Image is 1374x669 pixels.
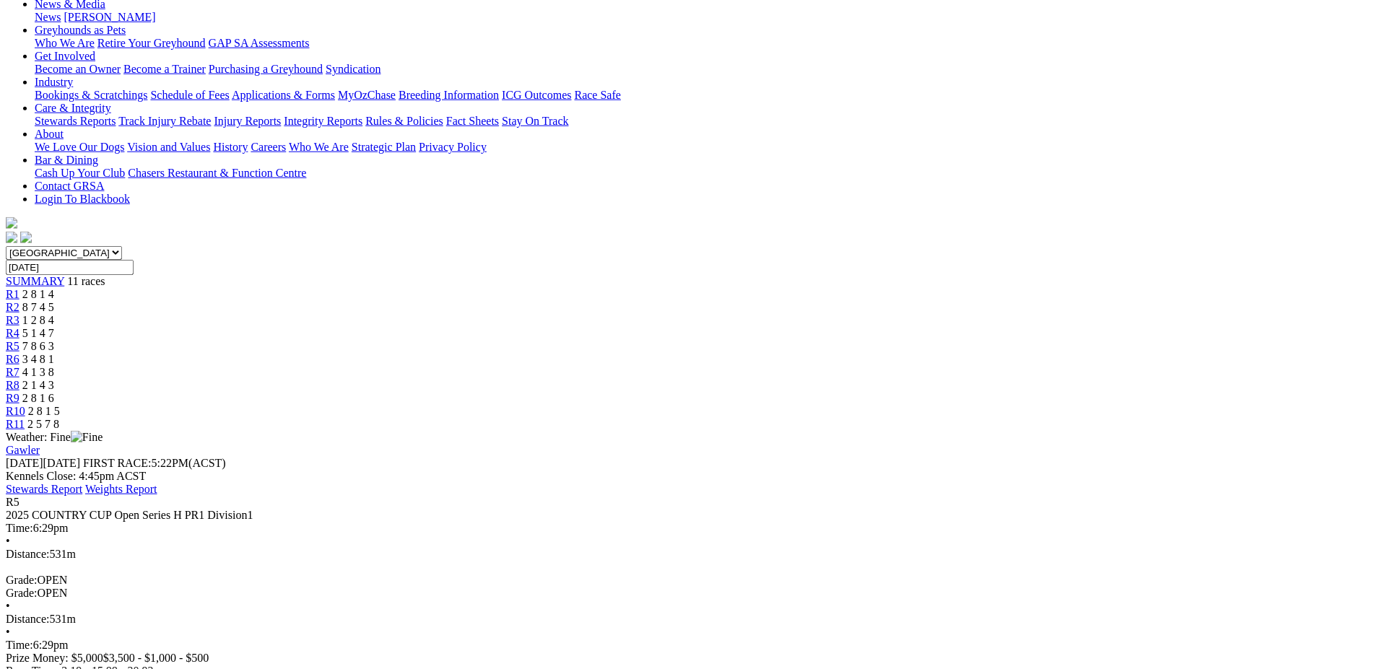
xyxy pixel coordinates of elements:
div: Care & Integrity [35,115,1368,128]
span: Grade: [6,587,38,599]
a: Stewards Reports [35,115,116,127]
a: Integrity Reports [284,115,362,127]
a: [PERSON_NAME] [64,11,155,23]
a: Become an Owner [35,63,121,75]
a: R2 [6,301,19,313]
a: Fact Sheets [446,115,499,127]
a: Injury Reports [214,115,281,127]
a: Become a Trainer [123,63,206,75]
span: • [6,535,10,547]
div: Greyhounds as Pets [35,37,1368,50]
a: Careers [251,141,286,153]
div: OPEN [6,587,1368,600]
span: 2 1 4 3 [22,379,54,391]
a: Gawler [6,444,40,456]
span: 4 1 3 8 [22,366,54,378]
span: 2 8 1 5 [28,405,60,417]
a: R10 [6,405,25,417]
a: Cash Up Your Club [35,167,125,179]
a: Retire Your Greyhound [97,37,206,49]
a: R1 [6,288,19,300]
a: R9 [6,392,19,404]
span: R5 [6,496,19,508]
a: Login To Blackbook [35,193,130,205]
span: 2 8 1 4 [22,288,54,300]
div: 531m [6,613,1368,626]
a: Stay On Track [502,115,568,127]
a: Track Injury Rebate [118,115,211,127]
a: News [35,11,61,23]
a: Vision and Values [127,141,210,153]
a: History [213,141,248,153]
a: R3 [6,314,19,326]
span: Time: [6,522,33,534]
a: Industry [35,76,73,88]
a: Care & Integrity [35,102,111,114]
a: Greyhounds as Pets [35,24,126,36]
a: MyOzChase [338,89,396,101]
a: We Love Our Dogs [35,141,124,153]
a: R4 [6,327,19,339]
div: Get Involved [35,63,1368,76]
img: twitter.svg [20,232,32,243]
span: $3,500 - $1,000 - $500 [103,652,209,664]
a: Who We Are [289,141,349,153]
a: ICG Outcomes [502,89,571,101]
a: R6 [6,353,19,365]
a: GAP SA Assessments [209,37,310,49]
div: About [35,141,1368,154]
a: Weights Report [85,483,157,495]
div: OPEN [6,574,1368,587]
a: Who We Are [35,37,95,49]
span: Distance: [6,613,49,625]
span: 5 1 4 7 [22,327,54,339]
a: SUMMARY [6,275,64,287]
span: Grade: [6,574,38,586]
a: R11 [6,418,25,430]
img: facebook.svg [6,232,17,243]
a: Breeding Information [399,89,499,101]
span: • [6,626,10,638]
a: R8 [6,379,19,391]
div: Industry [35,89,1368,102]
div: 6:29pm [6,522,1368,535]
a: R7 [6,366,19,378]
a: Chasers Restaurant & Function Centre [128,167,306,179]
a: Bookings & Scratchings [35,89,147,101]
img: Fine [71,431,103,444]
a: Rules & Policies [365,115,443,127]
a: Purchasing a Greyhound [209,63,323,75]
a: About [35,128,64,140]
span: 8 7 4 5 [22,301,54,313]
div: Prize Money: $5,000 [6,652,1368,665]
span: Weather: Fine [6,431,103,443]
span: 5:22PM(ACST) [83,457,226,469]
a: Stewards Report [6,483,82,495]
div: 6:29pm [6,639,1368,652]
a: Strategic Plan [352,141,416,153]
a: Get Involved [35,50,95,62]
span: 2 8 1 6 [22,392,54,404]
div: 531m [6,548,1368,561]
div: Bar & Dining [35,167,1368,180]
a: Bar & Dining [35,154,98,166]
img: logo-grsa-white.png [6,217,17,229]
span: 3 4 8 1 [22,353,54,365]
span: FIRST RACE: [83,457,151,469]
span: 2 5 7 8 [27,418,59,430]
span: 7 8 6 3 [22,340,54,352]
a: R5 [6,340,19,352]
span: 11 races [67,275,105,287]
span: • [6,600,10,612]
a: Syndication [326,63,381,75]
